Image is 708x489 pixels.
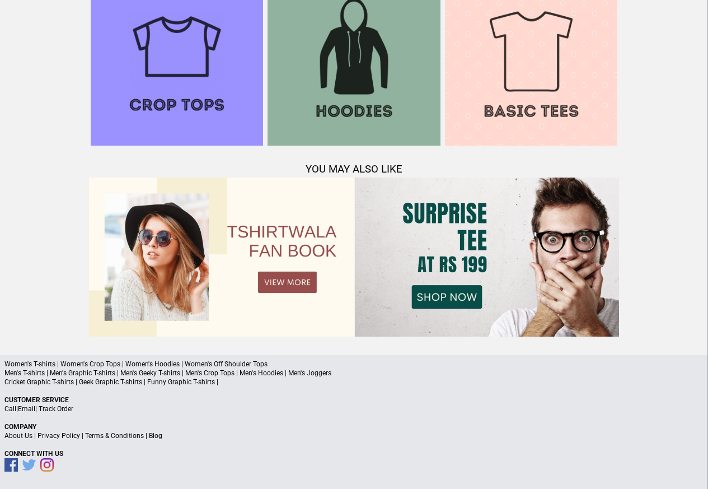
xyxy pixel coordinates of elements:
[4,449,704,458] p: Connect With Us
[306,163,402,175] span: YOU MAY ALSO LIKE
[149,432,162,440] a: Blog
[39,405,73,413] a: Track Order
[85,432,144,440] a: Terms & Conditions
[4,422,704,431] p: Company
[4,404,704,413] p: | |
[4,360,704,369] p: Women's T-shirts | Women's Crop Tops | Women's Hoodies | Women's Off Shoulder Tops
[4,405,16,413] a: Call
[4,395,704,404] p: Customer Service
[18,405,35,413] a: Email
[4,378,704,386] p: Cricket Graphic T-shirts | Geek Graphic T-shirts | Funny Graphic T-shirts |
[37,432,80,440] a: Privacy Policy
[4,431,704,440] p: | | |
[4,369,704,378] p: Men's T-shirts | Men's Graphic T-shirts | Men's Geeky T-shirts | Men's Crop Tops | Men's Hoodies ...
[4,432,32,440] a: About Us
